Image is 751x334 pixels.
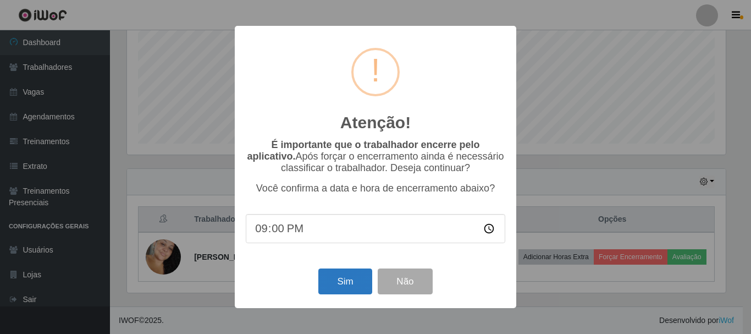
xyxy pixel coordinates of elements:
p: Após forçar o encerramento ainda é necessário classificar o trabalhador. Deseja continuar? [246,139,505,174]
h2: Atenção! [340,113,411,133]
button: Sim [318,269,372,294]
p: Você confirma a data e hora de encerramento abaixo? [246,183,505,194]
button: Não [378,269,432,294]
b: É importante que o trabalhador encerre pelo aplicativo. [247,139,479,162]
